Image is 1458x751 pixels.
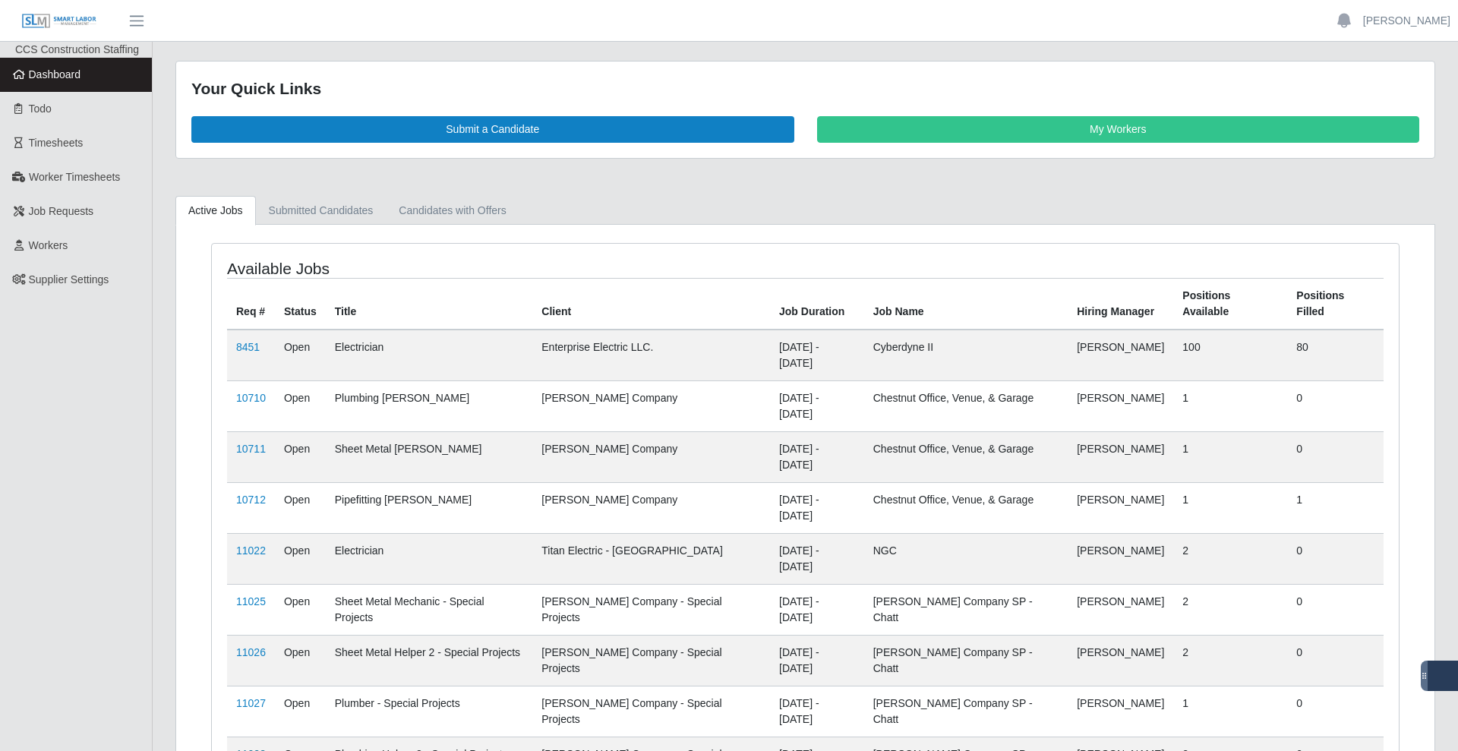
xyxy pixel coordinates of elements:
a: 8451 [236,341,260,353]
td: [PERSON_NAME] [1068,686,1173,737]
td: [PERSON_NAME] Company [532,431,770,482]
th: Title [326,278,533,330]
th: Req # [227,278,275,330]
th: Hiring Manager [1068,278,1173,330]
td: 80 [1287,330,1384,381]
td: 1 [1173,482,1287,533]
span: Supplier Settings [29,273,109,286]
td: Chestnut Office, Venue, & Garage [864,380,1068,431]
td: [DATE] - [DATE] [770,635,864,686]
td: [DATE] - [DATE] [770,330,864,381]
td: Open [275,431,326,482]
h4: Available Jobs [227,259,696,278]
th: Client [532,278,770,330]
td: Sheet Metal [PERSON_NAME] [326,431,533,482]
a: 10710 [236,392,266,404]
td: [PERSON_NAME] [1068,533,1173,584]
td: 2 [1173,584,1287,635]
td: [PERSON_NAME] Company SP - Chatt [864,584,1068,635]
td: Sheet Metal Mechanic - Special Projects [326,584,533,635]
a: 11026 [236,646,266,658]
a: Candidates with Offers [386,196,519,226]
td: [PERSON_NAME] Company - Special Projects [532,635,770,686]
a: My Workers [817,116,1420,143]
a: Submit a Candidate [191,116,794,143]
td: [PERSON_NAME] [1068,584,1173,635]
td: Sheet Metal Helper 2 - Special Projects [326,635,533,686]
span: Workers [29,239,68,251]
td: [PERSON_NAME] [1068,431,1173,482]
td: [DATE] - [DATE] [770,431,864,482]
th: Job Duration [770,278,864,330]
td: [PERSON_NAME] Company [532,380,770,431]
th: Positions Filled [1287,278,1384,330]
td: [PERSON_NAME] [1068,635,1173,686]
td: Enterprise Electric LLC. [532,330,770,381]
a: [PERSON_NAME] [1363,13,1450,29]
a: 11025 [236,595,266,607]
td: 1 [1173,380,1287,431]
span: Todo [29,103,52,115]
th: Status [275,278,326,330]
td: [DATE] - [DATE] [770,533,864,584]
span: Worker Timesheets [29,171,120,183]
a: 10712 [236,494,266,506]
td: Chestnut Office, Venue, & Garage [864,482,1068,533]
td: Open [275,380,326,431]
td: [PERSON_NAME] Company SP - Chatt [864,686,1068,737]
img: SLM Logo [21,13,97,30]
td: Chestnut Office, Venue, & Garage [864,431,1068,482]
span: Job Requests [29,205,94,217]
span: Dashboard [29,68,81,80]
td: [DATE] - [DATE] [770,482,864,533]
td: 0 [1287,686,1384,737]
a: Active Jobs [175,196,256,226]
td: 1 [1287,482,1384,533]
td: Open [275,533,326,584]
td: Plumbing [PERSON_NAME] [326,380,533,431]
td: [DATE] - [DATE] [770,686,864,737]
td: [PERSON_NAME] Company [532,482,770,533]
td: 0 [1287,584,1384,635]
td: NGC [864,533,1068,584]
td: 100 [1173,330,1287,381]
td: Plumber - Special Projects [326,686,533,737]
td: 0 [1287,431,1384,482]
td: Open [275,635,326,686]
th: Positions Available [1173,278,1287,330]
a: 11022 [236,544,266,557]
td: [PERSON_NAME] Company - Special Projects [532,686,770,737]
td: Pipefitting [PERSON_NAME] [326,482,533,533]
td: 0 [1287,380,1384,431]
td: Electrician [326,330,533,381]
div: Your Quick Links [191,77,1419,101]
td: [PERSON_NAME] Company - Special Projects [532,584,770,635]
td: [DATE] - [DATE] [770,380,864,431]
td: Open [275,584,326,635]
a: Submitted Candidates [256,196,387,226]
td: Electrician [326,533,533,584]
td: [PERSON_NAME] [1068,330,1173,381]
span: Timesheets [29,137,84,149]
th: Job Name [864,278,1068,330]
td: 1 [1173,431,1287,482]
td: 0 [1287,635,1384,686]
td: Titan Electric - [GEOGRAPHIC_DATA] [532,533,770,584]
td: 0 [1287,533,1384,584]
a: 11027 [236,697,266,709]
td: [PERSON_NAME] Company SP - Chatt [864,635,1068,686]
td: Cyberdyne II [864,330,1068,381]
span: CCS Construction Staffing [15,43,139,55]
td: 2 [1173,635,1287,686]
td: 2 [1173,533,1287,584]
td: [PERSON_NAME] [1068,482,1173,533]
td: Open [275,482,326,533]
a: 10711 [236,443,266,455]
td: 1 [1173,686,1287,737]
td: [DATE] - [DATE] [770,584,864,635]
td: Open [275,686,326,737]
td: [PERSON_NAME] [1068,380,1173,431]
td: Open [275,330,326,381]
